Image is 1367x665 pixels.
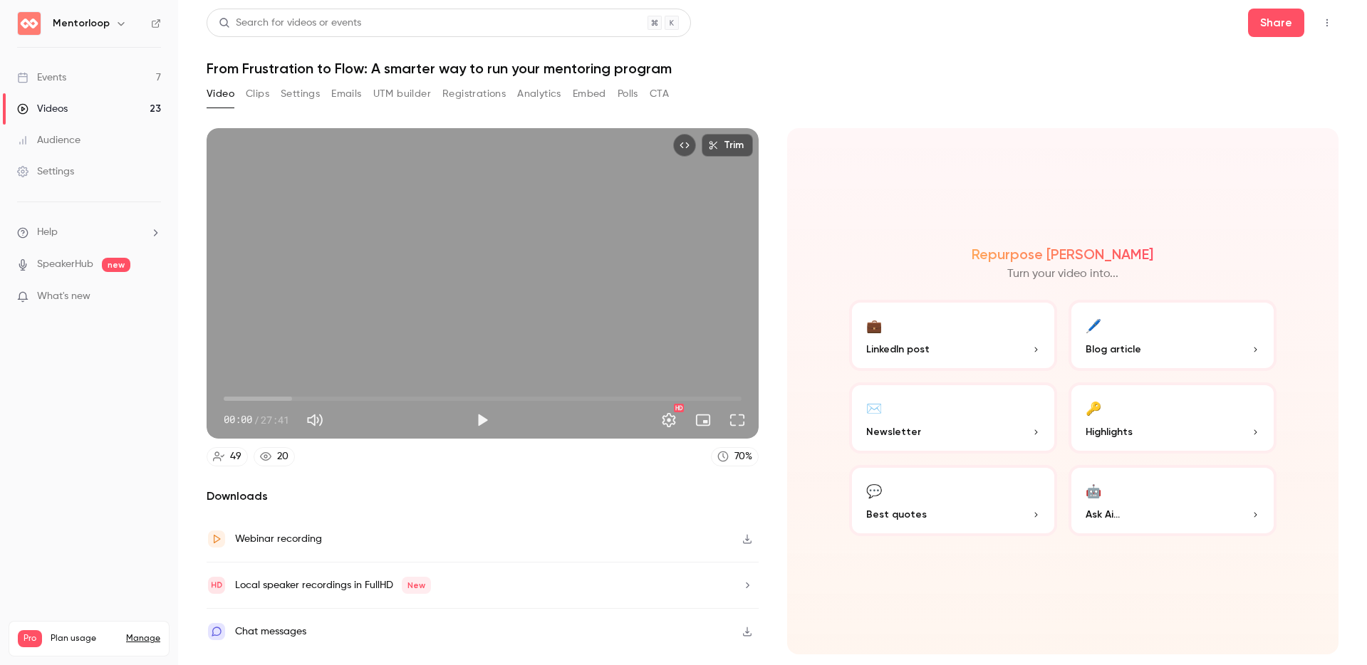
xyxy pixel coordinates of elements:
button: Full screen [723,406,752,434]
div: Search for videos or events [219,16,361,31]
span: new [102,258,130,272]
button: ✉️Newsletter [849,382,1057,454]
div: Audience [17,133,80,147]
div: Webinar recording [235,530,322,548]
span: Pro [18,630,42,647]
button: Polls [618,83,638,105]
button: Top Bar Actions [1316,11,1339,34]
button: Settings [281,83,320,105]
span: LinkedIn post [866,342,930,357]
span: What's new [37,289,90,304]
h2: Downloads [207,488,759,505]
div: ✉️ [866,397,882,419]
button: Analytics [517,83,561,105]
div: 💬 [866,479,882,501]
span: Ask Ai... [1086,507,1120,522]
div: Chat messages [235,623,306,640]
span: Plan usage [51,633,118,644]
span: Best quotes [866,507,927,522]
div: HD [674,404,684,412]
button: 💬Best quotes [849,465,1057,536]
span: / [254,412,259,427]
button: 🔑Highlights [1069,382,1277,454]
div: Settings [17,164,74,179]
span: New [402,577,431,594]
div: 00:00 [224,412,289,427]
span: Help [37,225,58,240]
div: Videos [17,102,68,116]
button: Registrations [442,83,506,105]
button: Share [1248,9,1304,37]
div: 49 [230,449,241,464]
button: Embed video [673,134,696,157]
h2: Repurpose [PERSON_NAME] [972,246,1153,263]
div: 💼 [866,314,882,336]
div: 🤖 [1086,479,1101,501]
span: Newsletter [866,424,921,439]
button: 🖊️Blog article [1069,300,1277,371]
a: Manage [126,633,160,644]
button: UTM builder [373,83,431,105]
span: Highlights [1086,424,1133,439]
h1: From Frustration to Flow: A smarter way to run your mentoring program [207,60,1339,77]
button: Settings [655,406,683,434]
div: Events [17,70,66,85]
div: Local speaker recordings in FullHD [235,577,431,594]
img: Mentorloop [18,12,41,35]
button: 💼LinkedIn post [849,300,1057,371]
a: SpeakerHub [37,257,93,272]
a: 70% [711,447,759,466]
button: Trim [702,134,753,157]
button: Embed [573,83,606,105]
button: Video [207,83,234,105]
button: Emails [331,83,361,105]
li: help-dropdown-opener [17,225,161,240]
div: 🖊️ [1086,314,1101,336]
button: CTA [650,83,669,105]
button: Clips [246,83,269,105]
p: Turn your video into... [1007,266,1118,283]
button: Play [468,406,497,434]
button: 🤖Ask Ai... [1069,465,1277,536]
a: 49 [207,447,248,466]
h6: Mentorloop [53,16,110,31]
span: 27:41 [261,412,289,427]
div: 20 [277,449,289,464]
button: Mute [301,406,329,434]
span: 00:00 [224,412,252,427]
div: 70 % [734,449,752,464]
div: 🔑 [1086,397,1101,419]
span: Blog article [1086,342,1141,357]
button: Turn on miniplayer [689,406,717,434]
a: 20 [254,447,295,466]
